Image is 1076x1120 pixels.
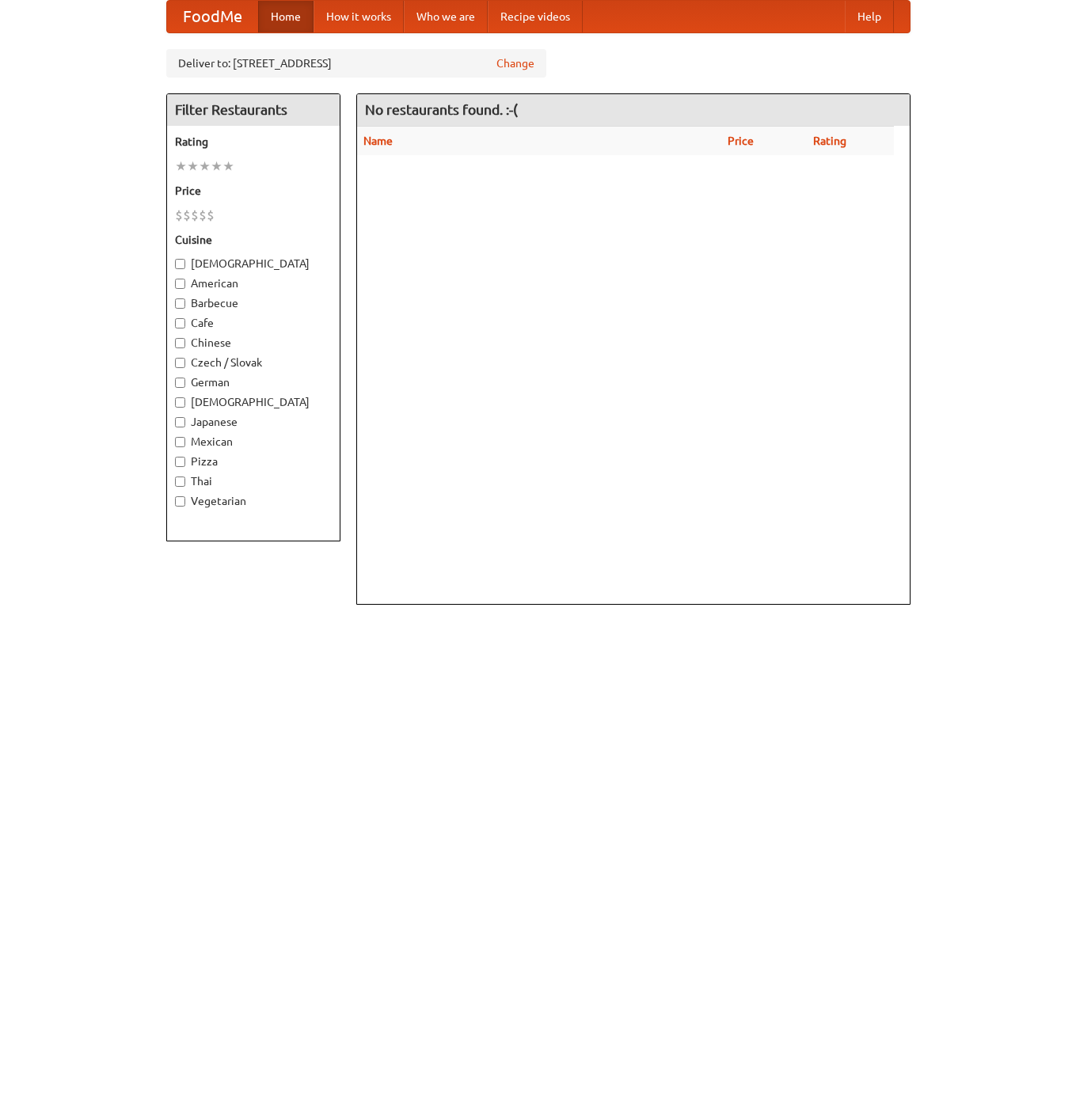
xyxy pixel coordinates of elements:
[191,207,199,224] li: $
[199,207,207,224] li: $
[728,135,754,147] a: Price
[175,496,185,507] input: Vegetarian
[175,434,332,450] label: Mexican
[363,135,393,147] a: Name
[175,275,332,291] label: American
[175,358,185,368] input: Czech / Slovak
[175,259,185,269] input: [DEMOGRAPHIC_DATA]
[845,1,894,32] a: Help
[175,158,187,175] li: ★
[175,355,332,370] label: Czech / Slovak
[211,158,222,175] li: ★
[175,397,185,408] input: [DEMOGRAPHIC_DATA]
[167,1,258,32] a: FoodMe
[175,457,185,467] input: Pizza
[813,135,846,147] a: Rating
[175,279,185,289] input: American
[175,232,332,248] h5: Cuisine
[175,493,332,509] label: Vegetarian
[175,338,185,348] input: Chinese
[175,473,332,489] label: Thai
[175,318,185,328] input: Cafe
[175,417,185,427] input: Japanese
[175,394,332,410] label: [DEMOGRAPHIC_DATA]
[404,1,488,32] a: Who we are
[175,207,183,224] li: $
[175,298,185,309] input: Barbecue
[175,374,332,390] label: German
[175,134,332,150] h5: Rating
[314,1,404,32] a: How it works
[496,55,534,71] a: Change
[175,256,332,271] label: [DEMOGRAPHIC_DATA]
[175,315,332,331] label: Cafe
[175,414,332,430] label: Japanese
[199,158,211,175] li: ★
[175,378,185,388] input: German
[175,476,185,487] input: Thai
[207,207,215,224] li: $
[365,102,518,117] ng-pluralize: No restaurants found. :-(
[166,49,546,78] div: Deliver to: [STREET_ADDRESS]
[175,183,332,199] h5: Price
[175,335,332,351] label: Chinese
[183,207,191,224] li: $
[488,1,583,32] a: Recipe videos
[167,94,340,126] h4: Filter Restaurants
[175,437,185,447] input: Mexican
[175,454,332,469] label: Pizza
[222,158,234,175] li: ★
[258,1,314,32] a: Home
[187,158,199,175] li: ★
[175,295,332,311] label: Barbecue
